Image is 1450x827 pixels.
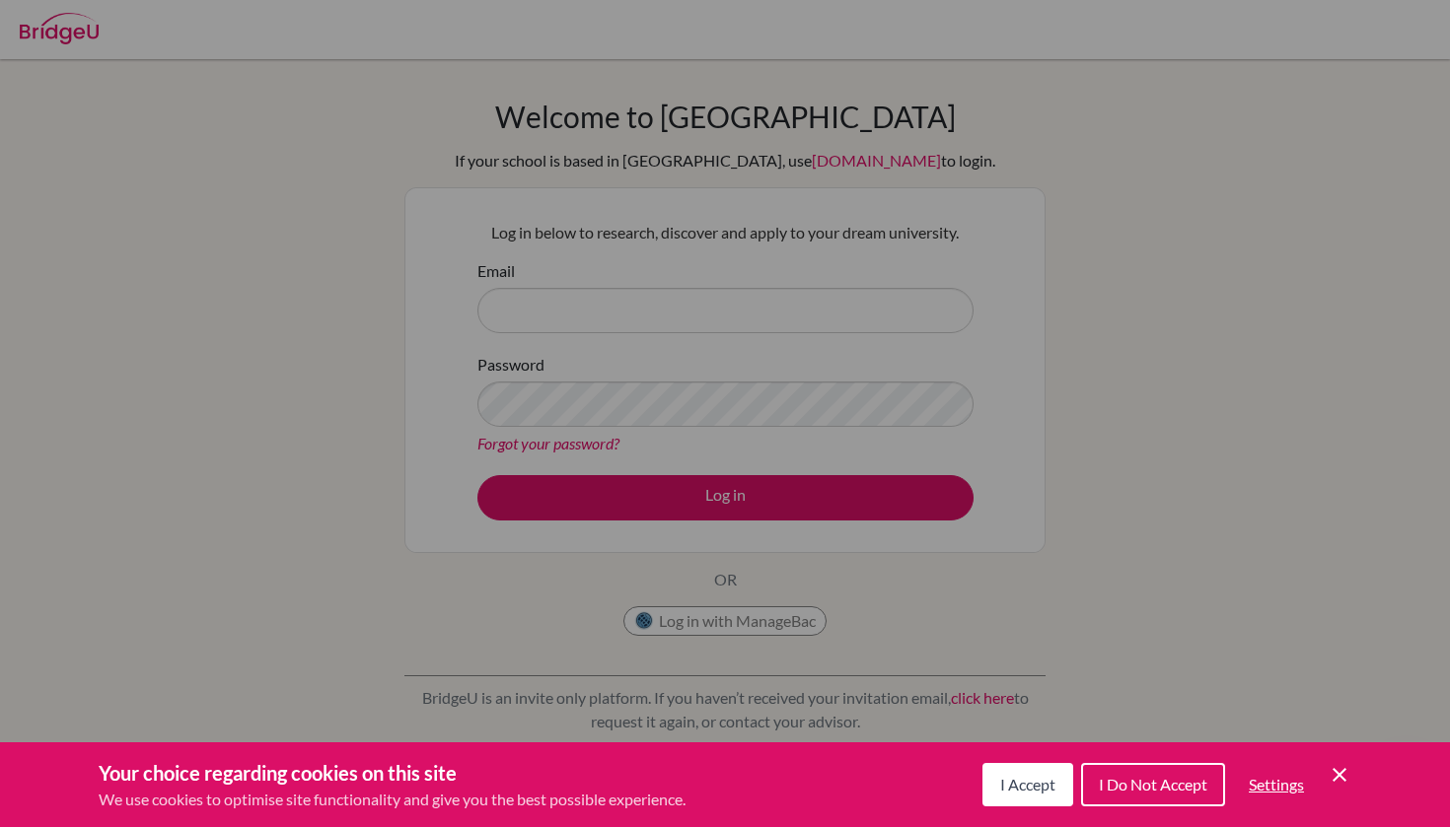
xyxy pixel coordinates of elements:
[1081,763,1225,806] button: I Do Not Accept
[1099,775,1207,793] span: I Do Not Accept
[99,758,686,788] h3: Your choice regarding cookies on this site
[1000,775,1055,793] span: I Accept
[1249,775,1304,793] span: Settings
[1328,763,1351,787] button: Save and close
[99,788,686,811] p: We use cookies to optimise site functionality and give you the best possible experience.
[982,763,1073,806] button: I Accept
[1233,765,1320,804] button: Settings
